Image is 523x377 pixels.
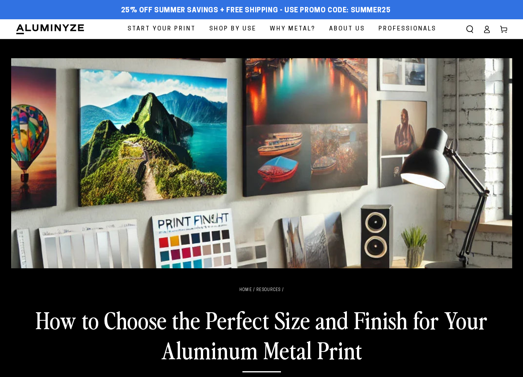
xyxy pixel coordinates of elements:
[128,24,196,34] span: Start Your Print
[15,305,508,372] h1: How to Choose the Perfect Size and Finish for Your Aluminum Metal Print
[209,24,256,34] span: Shop By Use
[461,21,478,38] summary: Search our site
[11,58,512,268] img: How to Choose the Perfect Size and Finish for Your Aluminum Metal Print
[15,288,508,293] nav: breadcrumbs
[239,288,252,292] a: Home
[329,24,365,34] span: About Us
[378,24,436,34] span: Professionals
[256,288,281,292] a: Resources
[270,24,316,34] span: Why Metal?
[282,288,284,292] span: /
[15,24,85,35] img: Aluminyze
[323,19,371,39] a: About Us
[373,19,442,39] a: Professionals
[121,7,391,15] span: 25% off Summer Savings + Free Shipping - Use Promo Code: SUMMER25
[203,19,262,39] a: Shop By Use
[253,288,255,292] span: /
[122,19,202,39] a: Start Your Print
[264,19,321,39] a: Why Metal?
